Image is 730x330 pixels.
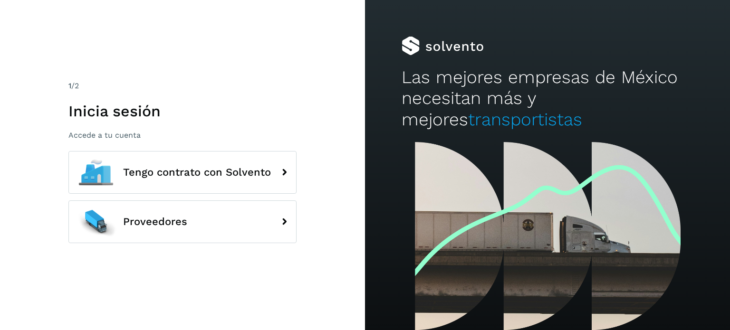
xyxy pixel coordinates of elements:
[68,200,297,243] button: Proveedores
[468,109,582,130] span: transportistas
[68,80,297,92] div: /2
[402,67,693,130] h2: Las mejores empresas de México necesitan más y mejores
[68,81,71,90] span: 1
[68,151,297,194] button: Tengo contrato con Solvento
[68,102,297,120] h1: Inicia sesión
[123,216,187,227] span: Proveedores
[123,167,271,178] span: Tengo contrato con Solvento
[68,131,297,140] p: Accede a tu cuenta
